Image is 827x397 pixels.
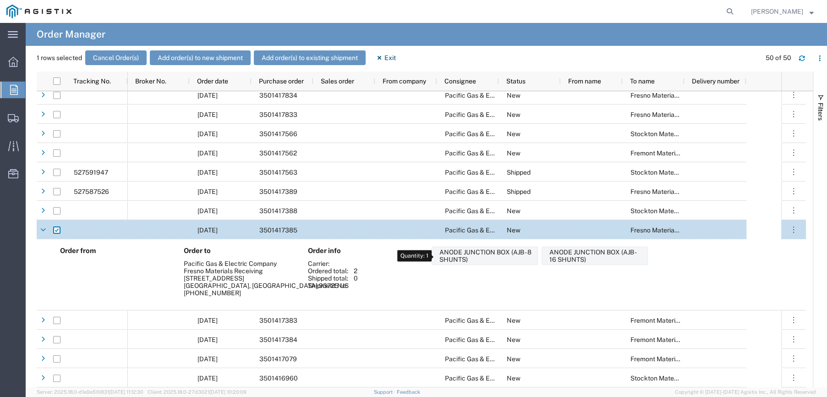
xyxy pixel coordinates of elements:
[369,50,403,65] button: Exit
[85,50,147,65] button: Cancel Order(s)
[750,6,814,17] button: [PERSON_NAME]
[445,375,538,382] span: Pacific Gas & Electric Company
[445,169,538,176] span: Pacific Gas & Electric Company
[37,389,143,395] span: Server: 2025.18.0-d1e9a510831
[630,375,686,382] span: Stockton Materials
[259,149,297,157] span: 3501417562
[549,248,644,263] div: ANODE JUNCTION BOX (AJB - 16 SHUNTS)
[184,282,298,289] div: [GEOGRAPHIC_DATA], [GEOGRAPHIC_DATA] 93725 US
[445,355,538,363] span: Pacific Gas & Electric Company
[507,226,520,234] span: New
[692,77,739,85] span: Delivery number
[321,77,354,85] span: Sales order
[445,317,538,324] span: Pacific Gas & Electric Company
[259,77,304,85] span: Purchase order
[197,188,218,195] span: 08/15/2025
[307,267,353,275] div: Ordered total:
[74,169,108,176] span: 527591947
[184,289,298,297] div: [PHONE_NUMBER]
[445,207,538,215] span: Pacific Gas & Electric Company
[259,355,297,363] span: 3501417079
[507,355,520,363] span: New
[445,226,538,234] span: Pacific Gas & Electric Company
[197,375,218,382] span: 08/12/2025
[259,226,297,234] span: 3501417385
[259,317,297,324] span: 3501417383
[445,130,538,138] span: Pacific Gas & Electric Company
[397,389,420,395] a: Feedback
[630,317,714,324] span: Fremont Materials Receiving
[37,53,82,63] span: 1 rows selected
[507,207,520,215] span: New
[630,92,710,99] span: Fresno Materials Receiving
[184,260,298,267] div: Pacific Gas & Electric Company
[383,77,426,85] span: From company
[307,282,353,289] div: Shipment No:
[630,169,686,176] span: Stockton Materials
[197,130,218,138] span: 08/17/2025
[353,267,357,275] div: 2
[630,226,710,234] span: Fresno Materials Receiving
[507,336,520,343] span: New
[751,6,803,17] span: DANIEL BERNAL
[507,317,520,324] span: New
[507,375,520,382] span: New
[630,207,686,215] span: Stockton Materials
[507,92,520,99] span: New
[507,130,520,138] span: New
[6,5,71,18] img: logo
[630,149,714,157] span: Fremont Materials Receiving
[197,207,218,215] span: 08/15/2025
[184,247,298,255] h4: Order to
[197,355,218,363] span: 08/12/2025
[507,188,531,195] span: Shipped
[135,77,166,85] span: Broker No.
[184,275,298,282] div: [STREET_ADDRESS]
[445,336,538,343] span: Pacific Gas & Electric Company
[353,275,357,282] div: 0
[37,23,105,46] h4: Order Manager
[259,188,297,195] span: 3501417389
[307,275,353,282] div: Shipped total:
[507,169,531,176] span: Shipped
[209,389,246,395] span: [DATE] 10:20:09
[568,77,601,85] span: From name
[307,260,353,267] div: Carrier:
[197,336,218,343] span: 08/15/2025
[630,111,710,118] span: Fresno Materials Receiving
[630,77,655,85] span: To name
[259,169,297,176] span: 3501417563
[766,53,791,63] div: 50 of 50
[259,375,298,382] span: 3501416960
[374,389,397,395] a: Support
[817,103,824,121] span: Filters
[197,169,218,176] span: 08/17/2025
[148,389,246,395] span: Client: 2025.18.0-27d3021
[259,130,297,138] span: 3501417566
[184,267,298,275] div: Fresno Materials Receiving
[630,336,714,343] span: Fremont Materials Receiving
[259,336,297,343] span: 3501417384
[197,92,218,99] span: 08/19/2025
[630,188,710,195] span: Fresno Materials Receiving
[60,247,174,255] h4: Order from
[507,149,520,157] span: New
[197,111,218,118] span: 08/19/2025
[259,92,297,99] span: 3501417834
[630,130,686,138] span: Stockton Materials
[445,188,538,195] span: Pacific Gas & Electric Company
[439,248,534,263] div: ANODE JUNCTION BOX (AJB - 8 SHUNTS)
[445,111,538,118] span: Pacific Gas & Electric Company
[254,50,366,65] button: Add order(s) to existing shipment
[74,188,109,195] span: 527587526
[507,111,520,118] span: New
[445,92,538,99] span: Pacific Gas & Electric Company
[150,50,251,65] button: Add order(s) to new shipment
[506,77,526,85] span: Status
[445,149,538,157] span: Pacific Gas & Electric Company
[675,388,816,396] span: Copyright © [DATE]-[DATE] Agistix Inc., All Rights Reserved
[307,247,422,255] h4: Order info
[197,317,218,324] span: 08/15/2025
[197,77,228,85] span: Order date
[259,207,297,215] span: 3501417388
